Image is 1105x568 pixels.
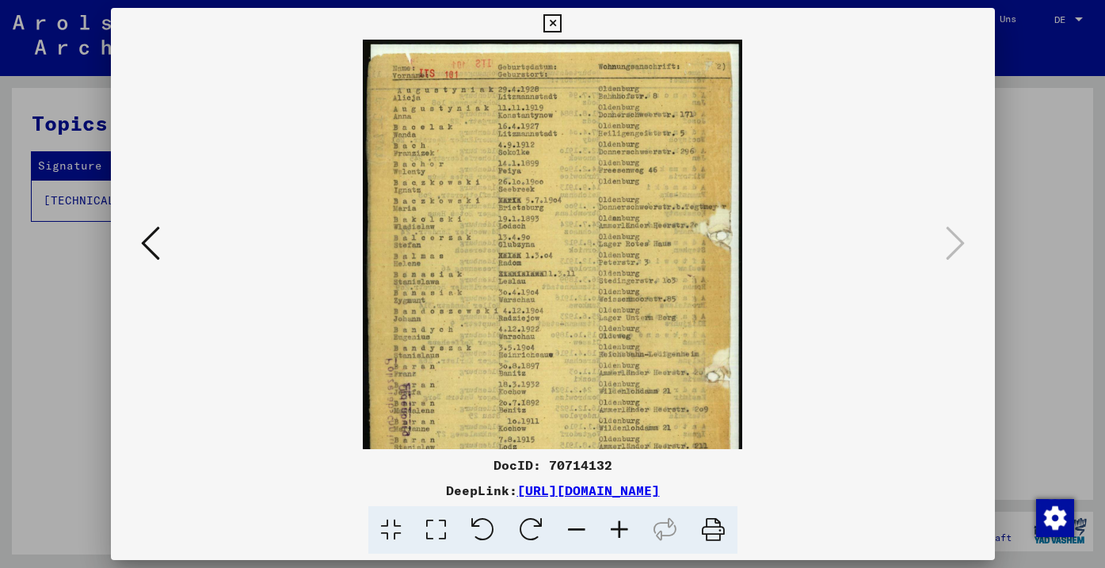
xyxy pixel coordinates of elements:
div: Zustimmung ändern [1035,498,1073,536]
div: DocID: 70714132 [111,456,995,475]
img: Zustimmung ändern [1036,499,1074,537]
div: DeepLink: [111,481,995,500]
a: [URL][DOMAIN_NAME] [517,482,660,498]
img: 002.jpg [363,40,742,568]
